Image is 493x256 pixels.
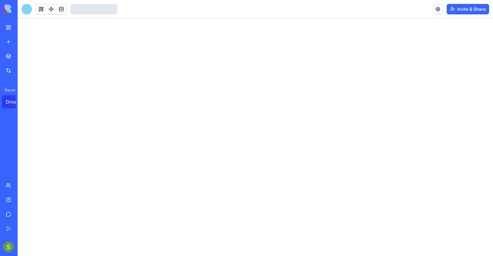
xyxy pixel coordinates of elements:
img: ACg8ocK9JPRjOcsm6uMoh0e0Z083GXjcZiioBk1D4UXhYOgZOTnM=s96-c [3,242,14,252]
div: Driver Dispatch Board [6,99,24,105]
a: Driver Dispatch Board [2,95,28,108]
button: Invite & Share [447,4,489,14]
img: logo [5,5,45,14]
span: Recent [2,88,16,93]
